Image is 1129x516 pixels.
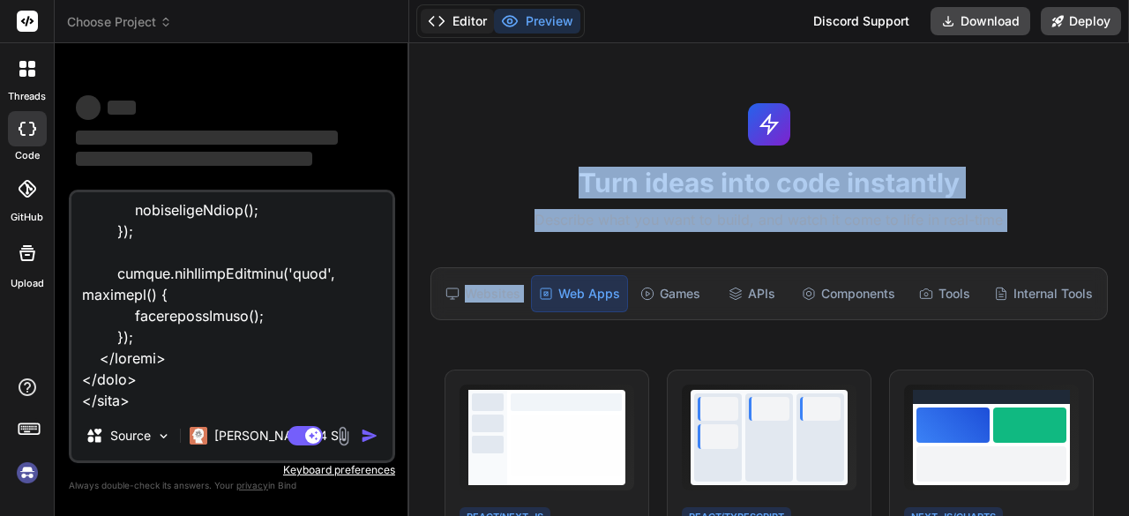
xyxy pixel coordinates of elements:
[67,13,172,31] span: Choose Project
[1041,7,1121,35] button: Deploy
[438,275,527,312] div: Websites
[421,9,494,34] button: Editor
[795,275,902,312] div: Components
[803,7,920,35] div: Discord Support
[15,148,40,163] label: code
[987,275,1100,312] div: Internal Tools
[76,95,101,120] span: ‌
[906,275,983,312] div: Tools
[8,89,46,104] label: threads
[531,275,628,312] div: Web Apps
[12,458,42,488] img: signin
[214,427,346,445] p: [PERSON_NAME] 4 S..
[71,192,393,411] textarea: <!LOREMIP dolo> <sita cons="ad"> <elit> <sedd eiusmod="TEM-9"> <inci utla="etdolore" magnaal="eni...
[420,209,1118,232] p: Describe what you want to build, and watch it come to life in real-time
[11,276,44,291] label: Upload
[76,152,312,166] span: ‌
[494,9,580,34] button: Preview
[333,426,354,446] img: attachment
[69,463,395,477] p: Keyboard preferences
[110,427,151,445] p: Source
[108,101,136,115] span: ‌
[11,210,43,225] label: GitHub
[190,427,207,445] img: Claude 4 Sonnet
[420,167,1118,198] h1: Turn ideas into code instantly
[236,480,268,490] span: privacy
[361,427,378,445] img: icon
[156,429,171,444] img: Pick Models
[69,477,395,494] p: Always double-check its answers. Your in Bind
[713,275,790,312] div: APIs
[632,275,709,312] div: Games
[931,7,1030,35] button: Download
[76,131,338,145] span: ‌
